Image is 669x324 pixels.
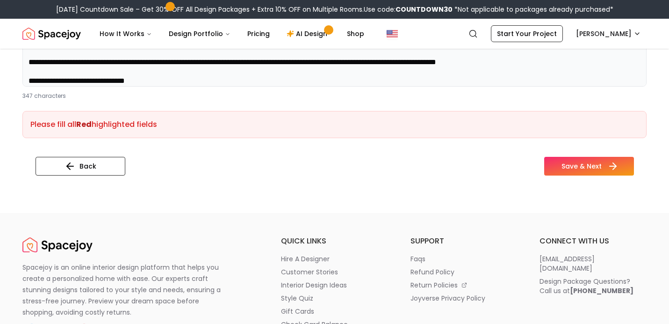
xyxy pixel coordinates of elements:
[22,236,93,254] a: Spacejoy
[22,92,647,100] div: 347 characters
[30,119,76,130] span: Please fill all
[281,280,388,290] a: interior design ideas
[36,157,125,176] button: Back
[387,28,398,39] img: United States
[410,280,518,290] a: return policies
[281,280,347,290] p: interior design ideas
[410,294,518,303] a: joyverse privacy policy
[410,280,458,290] p: return policies
[540,277,647,295] a: Design Package Questions?Call us at[PHONE_NUMBER]
[540,236,647,247] h6: connect with us
[570,25,647,42] button: [PERSON_NAME]
[570,286,633,295] b: [PHONE_NUMBER]
[22,236,93,254] img: Spacejoy Logo
[410,267,454,277] p: refund policy
[410,236,518,247] h6: support
[281,236,388,247] h6: quick links
[364,5,453,14] span: Use code:
[410,294,485,303] p: joyverse privacy policy
[161,24,238,43] button: Design Portfolio
[396,5,453,14] b: COUNTDOWN30
[22,262,232,318] p: Spacejoy is an online interior design platform that helps you create a personalized home with eas...
[540,254,647,273] a: [EMAIL_ADDRESS][DOMAIN_NAME]
[22,24,81,43] a: Spacejoy
[281,294,313,303] p: style quiz
[281,254,330,264] p: hire a designer
[240,24,277,43] a: Pricing
[22,19,647,49] nav: Global
[339,24,372,43] a: Shop
[540,277,633,295] div: Design Package Questions? Call us at
[56,5,613,14] div: [DATE] Countdown Sale – Get 30% OFF All Design Packages + Extra 10% OFF on Multiple Rooms.
[544,157,634,176] button: Save & Next
[410,254,425,264] p: faqs
[453,5,613,14] span: *Not applicable to packages already purchased*
[281,307,314,316] p: gift cards
[22,24,81,43] img: Spacejoy Logo
[281,307,388,316] a: gift cards
[281,267,388,277] a: customer stories
[281,254,388,264] a: hire a designer
[92,24,372,43] nav: Main
[410,267,518,277] a: refund policy
[281,267,338,277] p: customer stories
[491,25,563,42] a: Start Your Project
[410,254,518,264] a: faqs
[92,24,159,43] button: How It Works
[30,119,639,130] p: highlighted fields
[281,294,388,303] a: style quiz
[279,24,338,43] a: AI Design
[76,119,92,130] strong: Red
